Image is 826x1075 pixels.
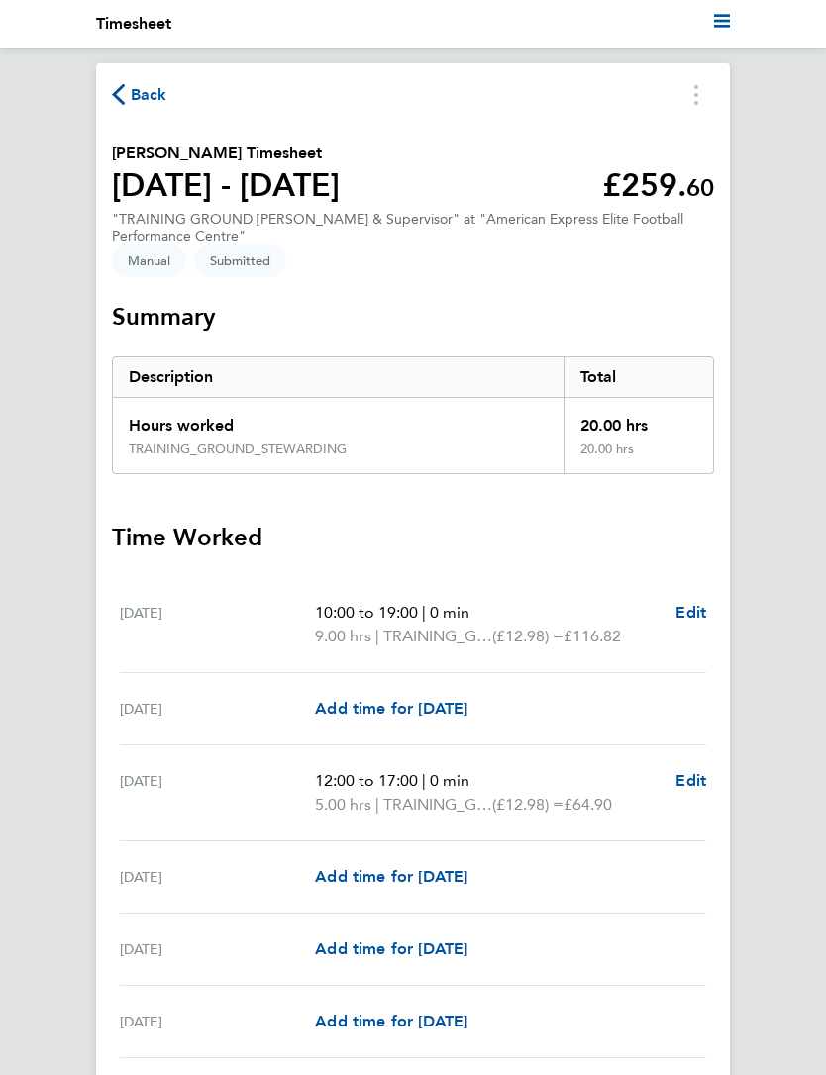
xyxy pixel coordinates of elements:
[112,301,714,333] h3: Summary
[564,441,714,473] div: 20.00 hrs
[120,937,315,961] div: [DATE]
[422,603,426,622] span: |
[120,601,315,648] div: [DATE]
[675,769,706,793] a: Edit
[430,771,469,790] span: 0 min
[315,865,467,889] a: Add time for [DATE]
[120,697,315,721] div: [DATE]
[120,769,315,817] div: [DATE]
[564,795,612,814] span: £64.90
[375,627,379,645] span: |
[678,79,714,110] button: Timesheets Menu
[113,398,564,441] div: Hours worked
[315,867,467,886] span: Add time for [DATE]
[383,625,492,648] span: TRAINING_GROUND_STEWARDING
[315,627,371,645] span: 9.00 hrs
[131,83,167,107] span: Back
[112,244,186,277] span: This timesheet was manually created.
[113,357,564,397] div: Description
[315,1012,467,1030] span: Add time for [DATE]
[315,771,418,790] span: 12:00 to 17:00
[112,165,340,205] h1: [DATE] - [DATE]
[492,627,564,645] span: (£12.98) =
[383,793,492,817] span: TRAINING_GROUND_STEWARDING
[675,603,706,622] span: Edit
[564,357,714,397] div: Total
[112,142,340,165] h2: [PERSON_NAME] Timesheet
[602,166,714,204] app-decimal: £259.
[430,603,469,622] span: 0 min
[564,627,621,645] span: £116.82
[315,697,467,721] a: Add time for [DATE]
[315,795,371,814] span: 5.00 hrs
[375,795,379,814] span: |
[96,12,171,36] li: Timesheet
[675,771,706,790] span: Edit
[112,82,167,107] button: Back
[315,939,467,958] span: Add time for [DATE]
[120,865,315,889] div: [DATE]
[129,441,347,457] div: TRAINING_GROUND_STEWARDING
[120,1010,315,1033] div: [DATE]
[492,795,564,814] span: (£12.98) =
[315,1010,467,1033] a: Add time for [DATE]
[315,699,467,718] span: Add time for [DATE]
[112,211,714,244] div: "TRAINING GROUND [PERSON_NAME] & Supervisor" at "American Express Elite Football Performance Centre"
[564,398,714,441] div: 20.00 hrs
[112,356,714,474] div: Summary
[194,244,286,277] span: This timesheet is Submitted.
[675,601,706,625] a: Edit
[422,771,426,790] span: |
[315,937,467,961] a: Add time for [DATE]
[112,522,714,553] h3: Time Worked
[686,173,714,202] span: 60
[315,603,418,622] span: 10:00 to 19:00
